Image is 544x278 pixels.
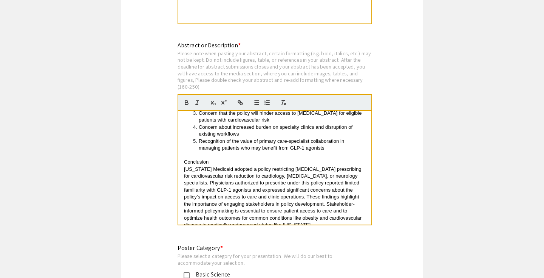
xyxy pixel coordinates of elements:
[199,138,346,151] span: Recognition of the value of primary care-specialist collaboration in managing patients who may be...
[178,253,354,266] div: Please select a category for your presentation. We will do our best to accommodate your selection.
[178,50,372,90] div: Please note when pasting your abstract, certain formatting (e.g. bold, italics, etc.) may not be ...
[178,41,241,49] mat-label: Abstract or Description
[199,124,354,137] span: Concern about increased burden on specialty clinics and disruption of existing workflows
[184,166,363,228] span: [US_STATE] Medicaid adopted a policy restricting [MEDICAL_DATA] prescribing for cardiovascular ri...
[178,244,223,252] mat-label: Poster Category
[184,159,209,165] span: Conclusion
[6,244,32,272] iframe: Chat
